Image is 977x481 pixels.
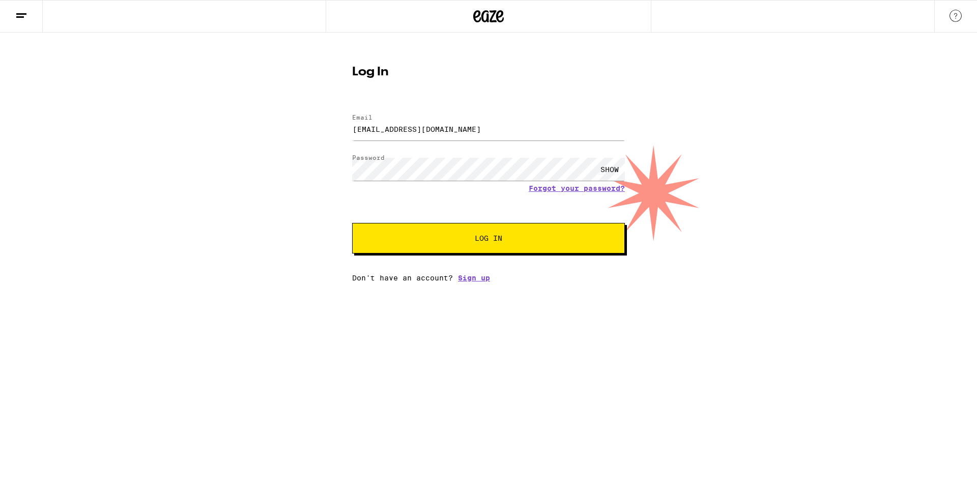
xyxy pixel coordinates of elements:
input: Email [352,118,625,140]
span: Log In [475,235,502,242]
label: Password [352,154,385,161]
h1: Log In [352,66,625,78]
label: Email [352,114,372,121]
button: Log In [352,223,625,253]
div: Don't have an account? [352,274,625,282]
div: SHOW [594,158,625,181]
a: Sign up [458,274,490,282]
a: Forgot your password? [529,184,625,192]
